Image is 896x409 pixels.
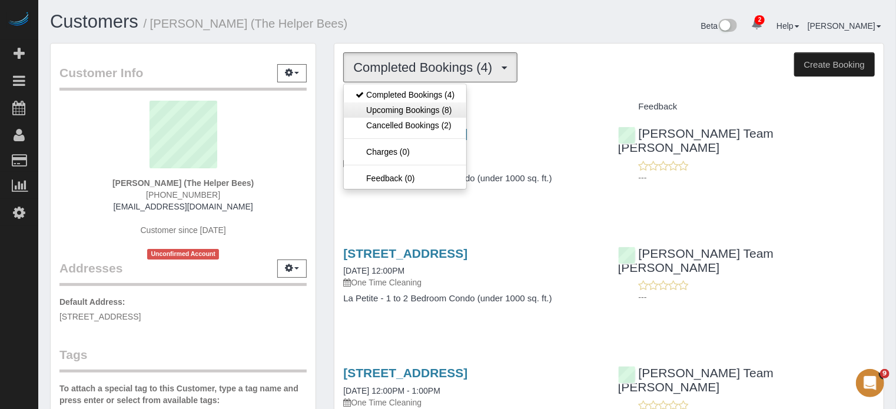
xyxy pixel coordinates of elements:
[112,178,254,188] strong: [PERSON_NAME] (The Helper Bees)
[618,102,875,112] h4: Feedback
[59,64,307,91] legend: Customer Info
[344,144,466,159] a: Charges (0)
[880,369,890,378] span: 9
[144,17,348,30] small: / [PERSON_NAME] (The Helper Bees)
[59,346,307,373] legend: Tags
[618,127,774,154] a: [PERSON_NAME] Team [PERSON_NAME]
[343,386,440,395] a: [DATE] 12:00PM - 1:00PM
[147,249,219,259] span: Unconfirmed Account
[618,247,774,274] a: [PERSON_NAME] Team [PERSON_NAME]
[344,102,466,118] a: Upcoming Bookings (8)
[343,397,600,408] p: One Time Cleaning
[7,12,31,28] img: Automaid Logo
[343,247,467,260] a: [STREET_ADDRESS]
[808,21,881,31] a: [PERSON_NAME]
[343,294,600,304] h4: La Petite - 1 to 2 Bedroom Condo (under 1000 sq. ft.)
[353,60,498,75] span: Completed Bookings (4)
[639,172,875,184] p: ---
[146,190,220,199] span: [PHONE_NUMBER]
[344,118,466,133] a: Cancelled Bookings (2)
[343,102,600,112] h4: Service
[718,19,737,34] img: New interface
[639,291,875,303] p: ---
[343,266,404,275] a: [DATE] 12:00PM
[618,366,774,394] a: [PERSON_NAME] Team [PERSON_NAME]
[776,21,799,31] a: Help
[755,15,765,25] span: 2
[343,366,467,380] a: [STREET_ADDRESS]
[344,87,466,102] a: Completed Bookings (4)
[114,202,253,211] a: [EMAIL_ADDRESS][DOMAIN_NAME]
[794,52,875,77] button: Create Booking
[59,383,307,406] label: To attach a special tag to this Customer, type a tag name and press enter or select from availabl...
[343,157,600,169] p: One Time Cleaning
[701,21,738,31] a: Beta
[856,369,884,397] iframe: Intercom live chat
[59,312,141,321] span: [STREET_ADDRESS]
[141,225,226,235] span: Customer since [DATE]
[343,277,600,288] p: One Time Cleaning
[745,12,768,38] a: 2
[343,174,600,184] h4: La Petite - 1 to 2 Bedroom Condo (under 1000 sq. ft.)
[50,11,138,32] a: Customers
[343,52,517,82] button: Completed Bookings (4)
[344,171,466,186] a: Feedback (0)
[59,296,125,308] label: Default Address:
